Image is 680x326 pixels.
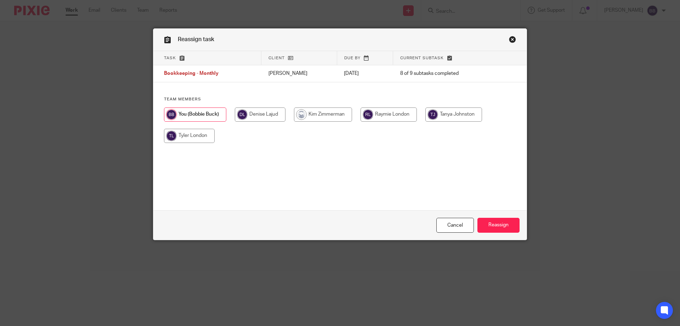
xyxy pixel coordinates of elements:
[268,70,330,77] p: [PERSON_NAME]
[164,71,219,76] span: Bookkeeping - Monthly
[344,70,386,77] p: [DATE]
[477,218,520,233] input: Reassign
[400,56,444,60] span: Current subtask
[164,96,516,102] h4: Team members
[164,56,176,60] span: Task
[268,56,285,60] span: Client
[436,218,474,233] a: Close this dialog window
[178,37,214,42] span: Reassign task
[509,36,516,45] a: Close this dialog window
[393,65,497,82] td: 8 of 9 subtasks completed
[344,56,361,60] span: Due by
